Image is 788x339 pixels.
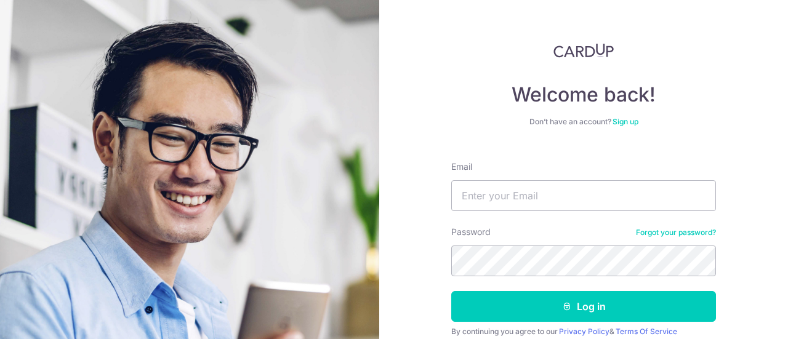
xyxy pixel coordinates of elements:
[451,226,491,238] label: Password
[451,327,716,337] div: By continuing you agree to our &
[553,43,614,58] img: CardUp Logo
[559,327,609,336] a: Privacy Policy
[451,180,716,211] input: Enter your Email
[616,327,677,336] a: Terms Of Service
[451,82,716,107] h4: Welcome back!
[613,117,638,126] a: Sign up
[451,117,716,127] div: Don’t have an account?
[636,228,716,237] a: Forgot your password?
[451,291,716,322] button: Log in
[451,161,472,173] label: Email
